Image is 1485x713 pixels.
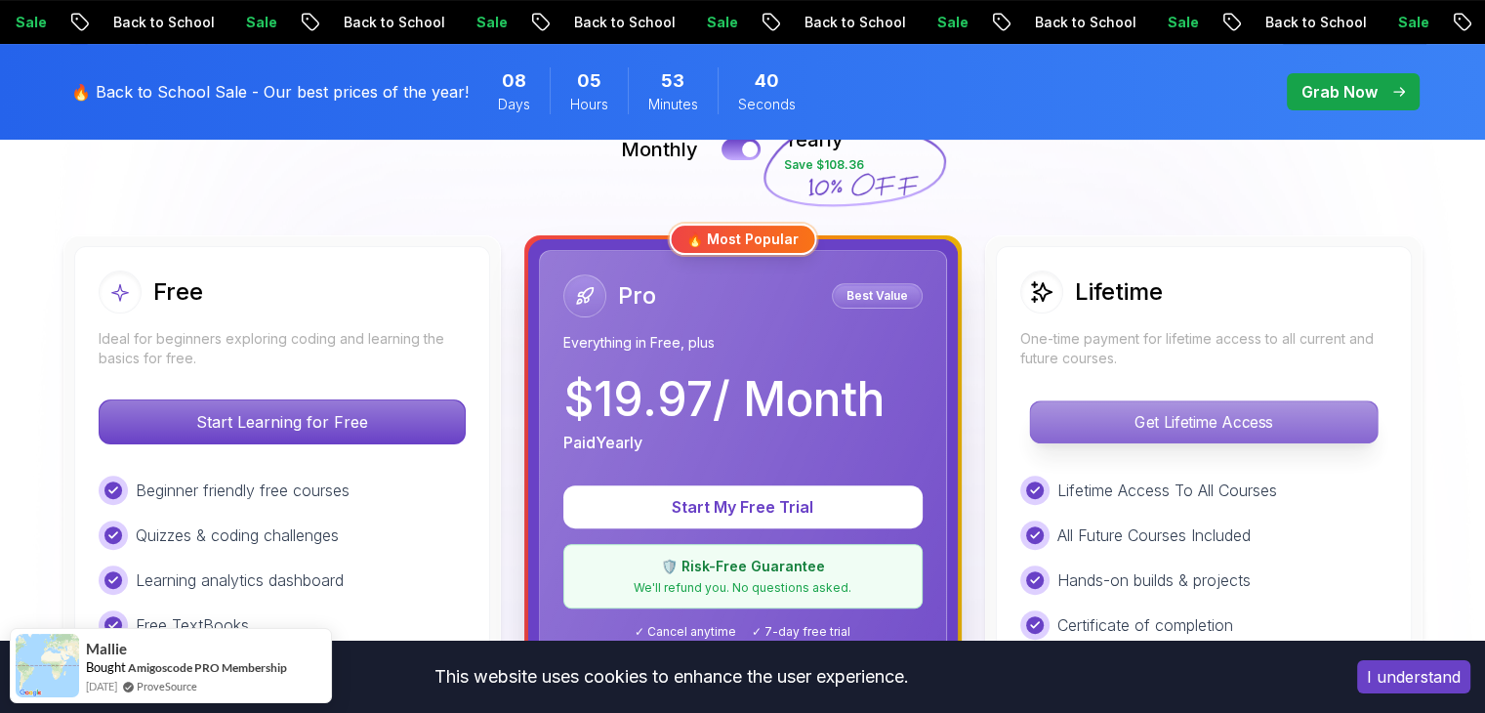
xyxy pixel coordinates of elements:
[1057,613,1233,637] p: Certificate of completion
[784,13,917,32] p: Back to School
[153,276,203,308] h2: Free
[86,678,117,694] span: [DATE]
[93,13,226,32] p: Back to School
[1245,13,1378,32] p: Back to School
[1057,479,1277,502] p: Lifetime Access To All Courses
[226,13,288,32] p: Sale
[1147,13,1210,32] p: Sale
[1357,660,1470,693] button: Accept cookies
[635,624,736,640] span: ✓ Cancel anytime
[835,286,920,306] p: Best Value
[1020,329,1387,368] p: One-time payment for lifetime access to all current and future courses.
[128,660,287,675] a: Amigoscode PRO Membership
[621,136,698,163] p: Monthly
[1301,80,1378,104] p: Grab Now
[16,634,79,697] img: provesource social proof notification image
[570,95,608,114] span: Hours
[100,400,465,443] p: Start Learning for Free
[502,67,526,95] span: 8 Days
[576,557,910,576] p: 🛡️ Risk-Free Guarantee
[563,485,923,528] button: Start My Free Trial
[576,580,910,596] p: We'll refund you. No questions asked.
[563,497,923,517] a: Start My Free Trial
[686,13,749,32] p: Sale
[738,95,796,114] span: Seconds
[563,431,642,454] p: Paid Yearly
[917,13,979,32] p: Sale
[648,95,698,114] span: Minutes
[137,678,197,694] a: ProveSource
[1378,13,1440,32] p: Sale
[323,13,456,32] p: Back to School
[577,67,601,95] span: 5 Hours
[587,495,899,519] p: Start My Free Trial
[15,655,1328,698] div: This website uses cookies to enhance the user experience.
[136,524,339,547] p: Quizzes & coding challenges
[99,329,466,368] p: Ideal for beginners exploring coding and learning the basics for free.
[136,613,249,637] p: Free TextBooks
[1057,524,1251,547] p: All Future Courses Included
[1014,13,1147,32] p: Back to School
[661,67,684,95] span: 53 Minutes
[99,412,466,432] a: Start Learning for Free
[86,641,127,657] span: Mallie
[563,333,923,353] p: Everything in Free, plus
[456,13,518,32] p: Sale
[554,13,686,32] p: Back to School
[1029,400,1378,443] button: Get Lifetime Access
[1075,276,1163,308] h2: Lifetime
[498,95,530,114] span: Days
[563,376,885,423] p: $ 19.97 / Month
[1057,568,1251,592] p: Hands-on builds & projects
[136,479,350,502] p: Beginner friendly free courses
[618,280,656,312] h2: Pro
[755,67,779,95] span: 40 Seconds
[71,80,469,104] p: 🔥 Back to School Sale - Our best prices of the year!
[86,659,126,675] span: Bought
[752,624,850,640] span: ✓ 7-day free trial
[1020,412,1387,432] a: Get Lifetime Access
[99,399,466,444] button: Start Learning for Free
[136,568,344,592] p: Learning analytics dashboard
[1030,401,1377,442] p: Get Lifetime Access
